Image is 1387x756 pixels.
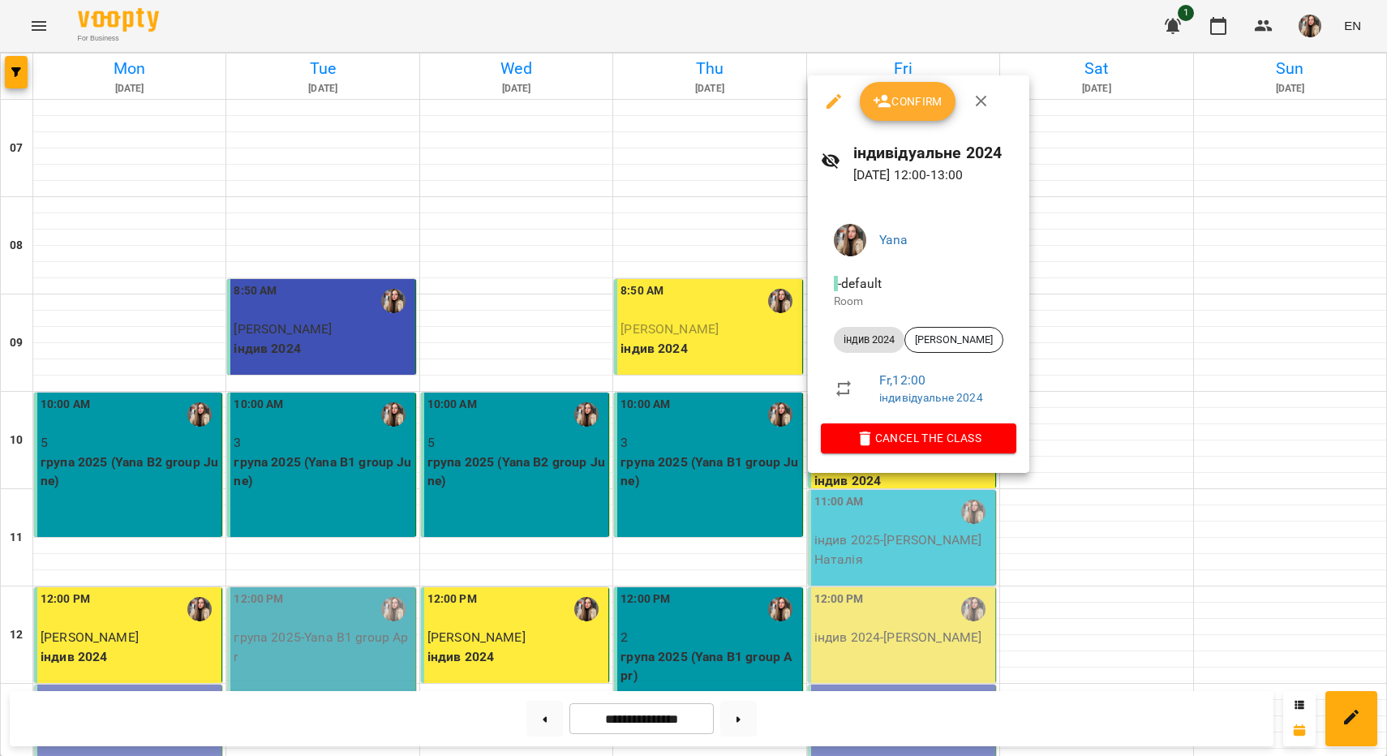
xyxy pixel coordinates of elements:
span: Cancel the class [834,428,1003,448]
span: - default [834,276,885,291]
span: індив 2024 [834,333,904,347]
img: ff8a976e702017e256ed5c6ae80139e5.jpg [834,224,866,256]
button: Cancel the class [821,423,1016,453]
p: [DATE] 12:00 - 13:00 [853,165,1016,185]
a: індивідуальне 2024 [879,391,983,404]
span: Confirm [873,92,943,111]
span: [PERSON_NAME] [905,333,1003,347]
p: Room [834,294,1003,310]
h6: індивідуальне 2024 [853,140,1016,165]
button: Confirm [860,82,955,121]
div: [PERSON_NAME] [904,327,1003,353]
a: Yana [879,232,908,247]
a: Fr , 12:00 [879,372,925,388]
